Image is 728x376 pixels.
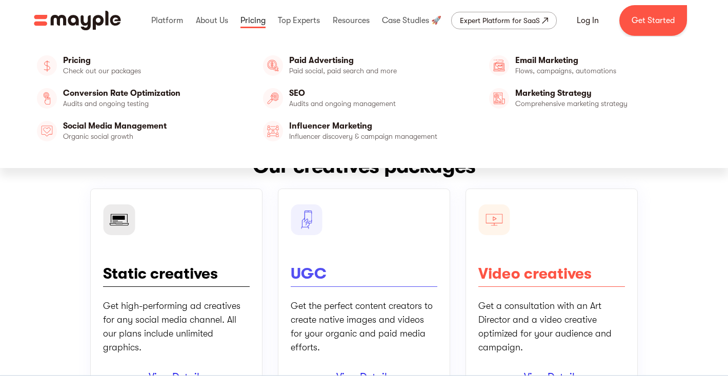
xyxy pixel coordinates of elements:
[238,4,268,37] div: Pricing
[564,8,611,33] a: Log In
[291,266,327,286] h3: UGC
[103,266,218,286] h3: Static creatives
[275,4,322,37] div: Top Experts
[34,11,121,30] img: Mayple logo
[460,14,540,27] div: Expert Platform for SaaS
[451,12,557,29] a: Expert Platform for SaaS
[103,299,250,354] p: Get high-performing ad creatives for any social media channel. All our plans include unlimited gr...
[478,299,625,354] p: Get a consultation with an Art Director and a video creative optimized for your audience and camp...
[478,266,592,286] h3: Video creatives
[34,11,121,30] a: home
[330,4,372,37] div: Resources
[149,4,186,37] div: Platform
[677,327,728,376] iframe: Chat Widget
[619,5,687,36] a: Get Started
[193,4,231,37] div: About Us
[291,299,437,354] p: Get the perfect content creators to create native images and videos for your organic and paid med...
